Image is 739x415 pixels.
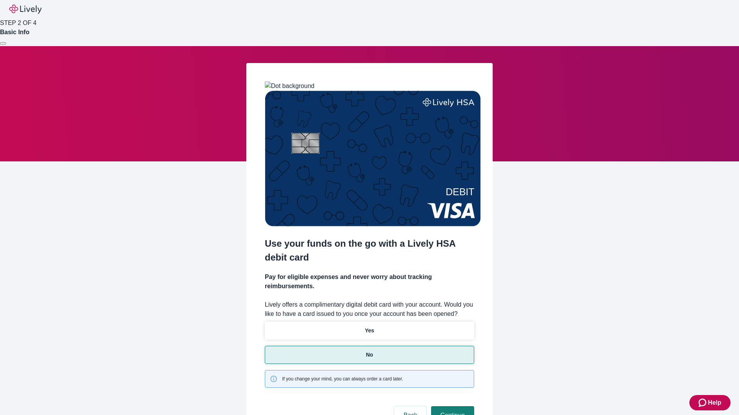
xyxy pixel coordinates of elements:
button: Yes [265,322,474,340]
span: If you change your mind, you can always order a card later. [282,375,403,382]
svg: Zendesk support icon [699,398,708,407]
button: Zendesk support iconHelp [689,395,731,410]
h4: Pay for eligible expenses and never worry about tracking reimbursements. [265,272,474,291]
span: Help [708,398,721,407]
label: Lively offers a complimentary digital debit card with your account. Would you like to have a card... [265,300,474,319]
img: Debit card [265,91,481,226]
p: Yes [365,327,374,335]
p: No [366,351,373,359]
img: Lively [9,5,42,14]
img: Dot background [265,81,314,91]
button: No [265,346,474,364]
h2: Use your funds on the go with a Lively HSA debit card [265,237,474,264]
